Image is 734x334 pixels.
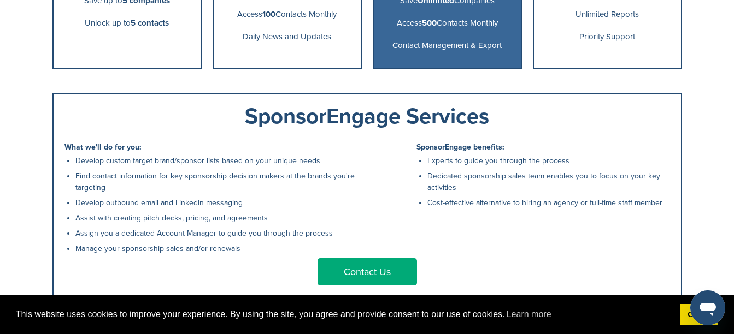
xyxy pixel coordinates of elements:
[75,243,362,254] li: Manage your sponsorship sales and/or renewals
[680,304,718,326] a: dismiss cookie message
[427,197,670,208] li: Cost-effective alternative to hiring an agency or full-time staff member
[505,306,553,323] a: learn more about cookies
[64,142,142,152] b: What we'll do for you:
[690,290,725,325] iframe: Button to launch messaging window
[416,142,504,152] b: SponsorEngage benefits:
[262,9,275,19] b: 100
[64,105,670,127] div: SponsorEngage Services
[538,8,677,21] p: Unlimited Reports
[538,30,677,44] p: Priority Support
[218,30,356,44] p: Daily News and Updates
[427,155,670,166] li: Experts to guide you through the process
[131,18,169,28] b: 5 contacts
[75,212,362,224] li: Assist with creating pitch decks, pricing, and agreements
[427,170,670,193] li: Dedicated sponsorship sales team enables you to focus on your key activities
[218,8,356,21] p: Access Contacts Monthly
[318,258,417,285] a: Contact Us
[378,39,516,52] p: Contact Management & Export
[75,170,362,193] li: Find contact information for key sponsorship decision makers at the brands you're targeting
[75,228,362,239] li: Assign you a dedicated Account Manager to guide you through the process
[75,155,362,166] li: Develop custom target brand/sponsor lists based on your unique needs
[75,197,362,208] li: Develop outbound email and LinkedIn messaging
[378,16,516,30] p: Access Contacts Monthly
[16,306,672,323] span: This website uses cookies to improve your experience. By using the site, you agree and provide co...
[58,16,196,30] p: Unlock up to
[422,18,437,28] b: 500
